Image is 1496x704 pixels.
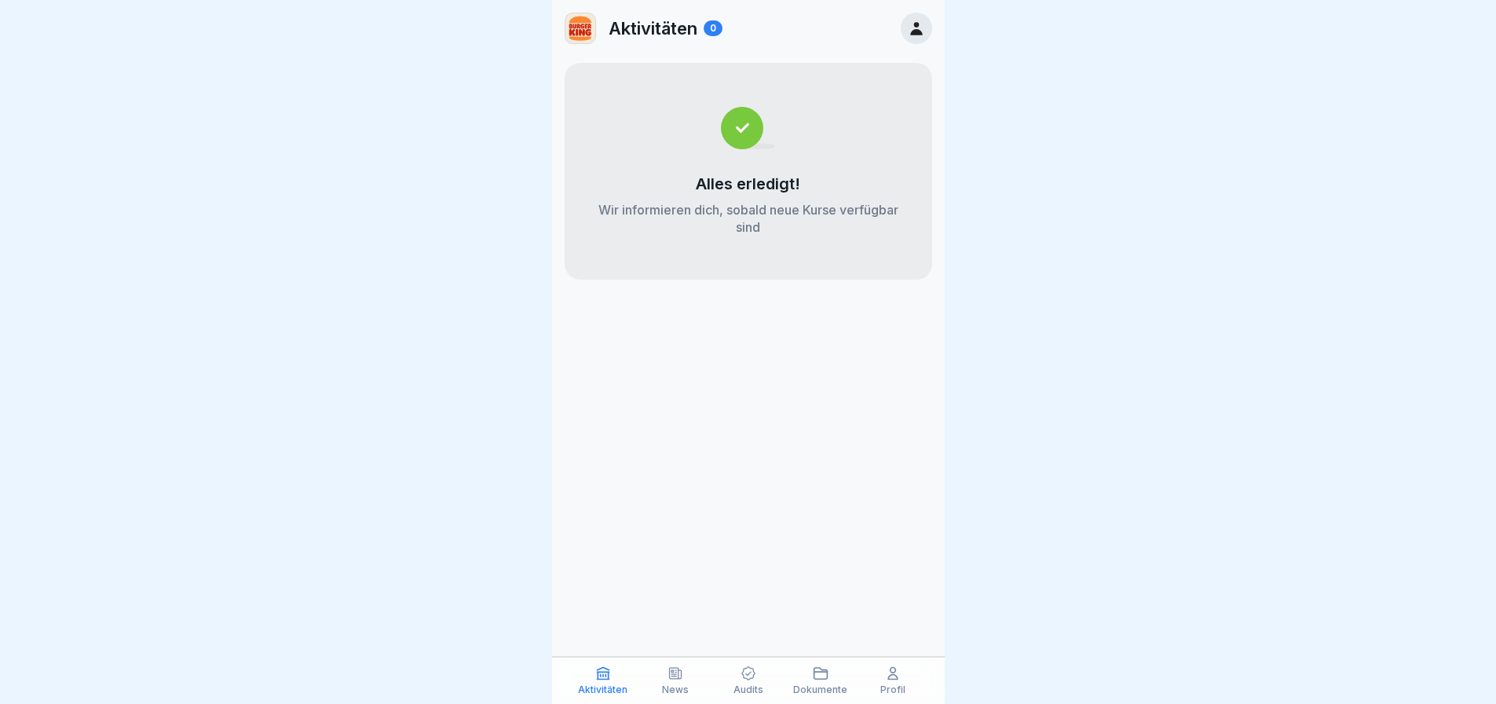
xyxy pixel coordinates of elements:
[578,684,627,695] p: Aktivitäten
[565,13,595,43] img: w2f18lwxr3adf3talrpwf6id.png
[662,684,689,695] p: News
[596,201,901,236] p: Wir informieren dich, sobald neue Kurse verfügbar sind
[721,107,775,149] img: completed.svg
[704,20,722,36] div: 0
[793,684,847,695] p: Dokumente
[609,18,697,38] p: Aktivitäten
[880,684,905,695] p: Profil
[733,684,763,695] p: Audits
[696,174,800,193] p: Alles erledigt!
